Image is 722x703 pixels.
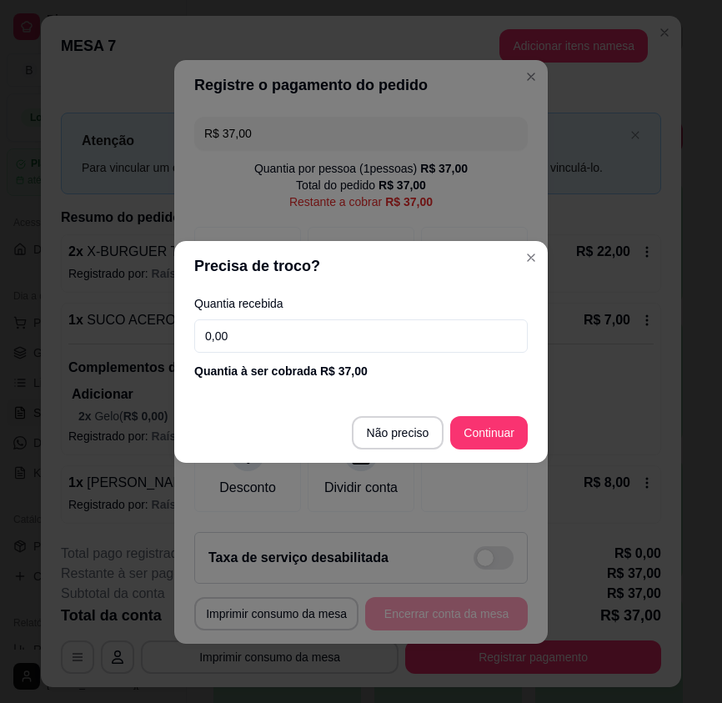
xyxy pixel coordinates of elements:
button: Close [518,244,544,271]
label: Quantia recebida [194,298,528,309]
button: Não preciso [352,416,444,449]
header: Precisa de troco? [174,241,548,291]
button: Continuar [450,416,528,449]
div: Quantia à ser cobrada R$ 37,00 [194,363,528,379]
